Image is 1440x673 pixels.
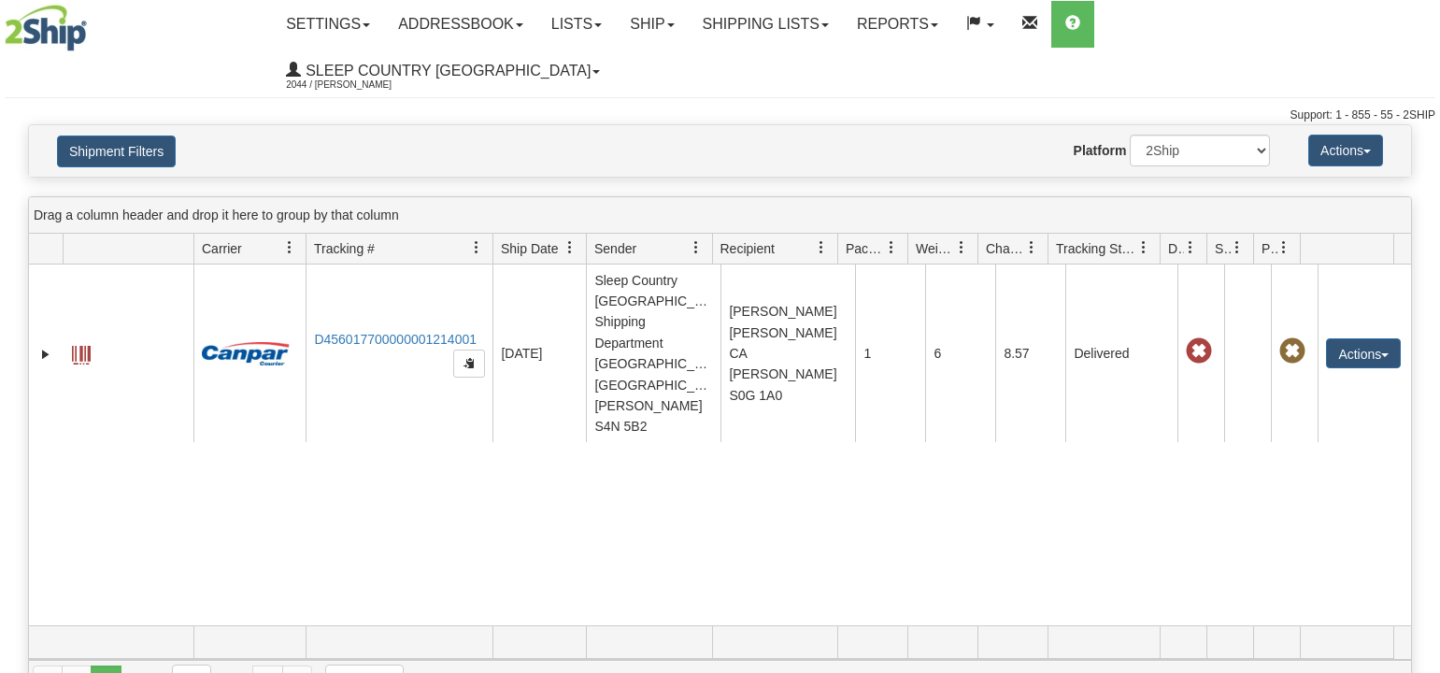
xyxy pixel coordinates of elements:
a: Shipping lists [689,1,843,48]
span: Pickup Status [1262,239,1277,258]
span: Pickup Not Assigned [1279,338,1305,365]
a: Lists [537,1,616,48]
label: Platform [1074,141,1127,160]
button: Copy to clipboard [453,350,485,378]
td: Sleep Country [GEOGRAPHIC_DATA] Shipping Department [GEOGRAPHIC_DATA] [GEOGRAPHIC_DATA] [PERSON_N... [586,265,720,442]
button: Actions [1308,135,1383,166]
a: Tracking Status filter column settings [1128,232,1160,264]
span: Shipment Issues [1215,239,1231,258]
div: grid grouping header [29,197,1411,234]
span: Sleep Country [GEOGRAPHIC_DATA] [301,63,591,79]
a: Shipment Issues filter column settings [1221,232,1253,264]
a: Weight filter column settings [946,232,977,264]
iframe: chat widget [1397,241,1438,432]
td: Delivered [1065,265,1177,442]
span: Tracking Status [1056,239,1137,258]
span: Tracking # [314,239,375,258]
a: Sender filter column settings [680,232,712,264]
a: Delivery Status filter column settings [1175,232,1206,264]
a: Settings [272,1,384,48]
span: Sender [594,239,636,258]
a: Addressbook [384,1,537,48]
a: Recipient filter column settings [806,232,837,264]
span: Weight [916,239,955,258]
button: Actions [1326,338,1401,368]
a: Packages filter column settings [876,232,907,264]
span: Ship Date [501,239,558,258]
span: Late [1186,338,1212,365]
a: Sleep Country [GEOGRAPHIC_DATA] 2044 / [PERSON_NAME] [272,48,614,94]
img: logo2044.jpg [5,5,87,51]
a: Label [72,337,91,367]
td: 8.57 [995,265,1065,442]
td: 1 [855,265,925,442]
a: Ship [616,1,688,48]
a: Carrier filter column settings [274,232,306,264]
a: Charge filter column settings [1016,232,1048,264]
a: Reports [843,1,952,48]
td: [PERSON_NAME] [PERSON_NAME] CA [PERSON_NAME] S0G 1A0 [720,265,855,442]
td: 6 [925,265,995,442]
img: 14 - Canpar [202,342,290,365]
a: Pickup Status filter column settings [1268,232,1300,264]
span: Delivery Status [1168,239,1184,258]
div: Support: 1 - 855 - 55 - 2SHIP [5,107,1435,123]
span: Packages [846,239,885,258]
span: Charge [986,239,1025,258]
td: [DATE] [492,265,586,442]
a: D456017700000001214001 [314,332,477,347]
button: Shipment Filters [57,136,176,167]
a: Tracking # filter column settings [461,232,492,264]
span: Recipient [720,239,775,258]
a: Expand [36,345,55,364]
span: Carrier [202,239,242,258]
a: Ship Date filter column settings [554,232,586,264]
span: 2044 / [PERSON_NAME] [286,76,426,94]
